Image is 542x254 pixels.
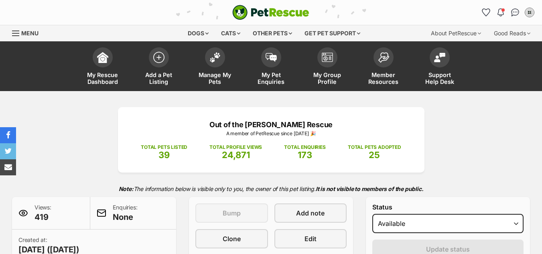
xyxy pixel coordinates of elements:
span: 25 [369,150,380,160]
div: About PetRescue [425,25,487,41]
div: Good Reads [488,25,536,41]
p: TOTAL PETS LISTED [141,144,187,151]
span: Clone [223,234,241,244]
a: Manage My Pets [187,43,243,91]
span: Add note [296,208,325,218]
p: A member of PetRescue since [DATE] 🎉 [130,130,412,137]
span: Add a Pet Listing [141,71,177,85]
span: None [113,211,137,223]
span: My Pet Enquiries [253,71,289,85]
a: Add a Pet Listing [131,43,187,91]
span: Manage My Pets [197,71,233,85]
strong: It is not visible to members of the public. [316,185,424,192]
img: add-pet-listing-icon-0afa8454b4691262ce3f59096e99ab1cd57d4a30225e0717b998d2c9b9846f56.svg [153,52,164,63]
img: member-resources-icon-8e73f808a243e03378d46382f2149f9095a855e16c252ad45f914b54edf8863c.svg [378,52,389,63]
button: Bump [195,203,268,223]
span: 39 [158,150,170,160]
div: Get pet support [299,25,366,41]
p: TOTAL PETS ADOPTED [348,144,401,151]
a: Edit [274,229,347,248]
img: notifications-46538b983faf8c2785f20acdc204bb7945ddae34d4c08c2a6579f10ce5e182be.svg [497,8,504,16]
span: Bump [223,208,241,218]
p: Out of the [PERSON_NAME] Rescue [130,119,412,130]
p: The information below is visible only to you, the owner of this pet listing. [12,181,530,197]
span: Member Resources [365,71,402,85]
a: Member Resources [355,43,412,91]
img: dashboard-icon-eb2f2d2d3e046f16d808141f083e7271f6b2e854fb5c12c21221c1fb7104beca.svg [97,52,108,63]
a: PetRescue [232,5,309,20]
img: Out of the Woods Rescue profile pic [526,8,534,16]
span: 24,871 [222,150,250,160]
img: logo-cat-932fe2b9b8326f06289b0f2fb663e598f794de774fb13d1741a6617ecf9a85b4.svg [232,5,309,20]
a: My Group Profile [299,43,355,91]
p: Views: [35,203,51,223]
span: Menu [21,30,39,37]
div: Dogs [182,25,214,41]
a: Menu [12,25,44,40]
span: 419 [35,211,51,223]
a: My Rescue Dashboard [75,43,131,91]
span: 173 [298,150,312,160]
p: TOTAL ENQUIRIES [284,144,325,151]
a: Favourites [480,6,493,19]
a: Clone [195,229,268,248]
a: Add note [274,203,347,223]
label: Status [372,203,524,211]
strong: Note: [119,185,134,192]
div: Other pets [247,25,298,41]
img: group-profile-icon-3fa3cf56718a62981997c0bc7e787c4b2cf8bcc04b72c1350f741eb67cf2f40e.svg [322,53,333,62]
button: Notifications [494,6,507,19]
div: Cats [215,25,246,41]
button: My account [523,6,536,19]
p: TOTAL PROFILE VIEWS [209,144,262,151]
img: pet-enquiries-icon-7e3ad2cf08bfb03b45e93fb7055b45f3efa6380592205ae92323e6603595dc1f.svg [266,53,277,62]
span: Edit [304,234,317,244]
p: Enquiries: [113,203,137,223]
span: My Rescue Dashboard [85,71,121,85]
img: help-desk-icon-fdf02630f3aa405de69fd3d07c3f3aa587a6932b1a1747fa1d2bba05be0121f9.svg [434,53,445,62]
span: My Group Profile [309,71,345,85]
a: My Pet Enquiries [243,43,299,91]
span: Support Help Desk [422,71,458,85]
img: manage-my-pets-icon-02211641906a0b7f246fdf0571729dbe1e7629f14944591b6c1af311fb30b64b.svg [209,52,221,63]
img: chat-41dd97257d64d25036548639549fe6c8038ab92f7586957e7f3b1b290dea8141.svg [511,8,520,16]
ul: Account quick links [480,6,536,19]
a: Conversations [509,6,522,19]
a: Support Help Desk [412,43,468,91]
span: Update status [426,244,470,254]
